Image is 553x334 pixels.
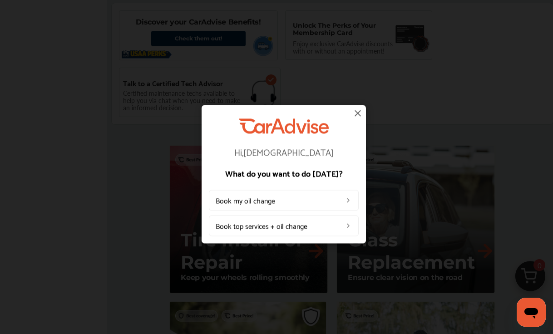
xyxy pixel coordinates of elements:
[209,169,359,177] p: What do you want to do [DATE]?
[345,222,352,230] img: left_arrow_icon.0f472efe.svg
[209,190,359,211] a: Book my oil change
[209,216,359,236] a: Book top services + oil change
[209,147,359,157] p: Hi, [DEMOGRAPHIC_DATA]
[239,118,329,133] img: CarAdvise Logo
[517,298,546,327] iframe: Button to launch messaging window
[352,108,363,118] img: close-icon.a004319c.svg
[345,197,352,204] img: left_arrow_icon.0f472efe.svg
